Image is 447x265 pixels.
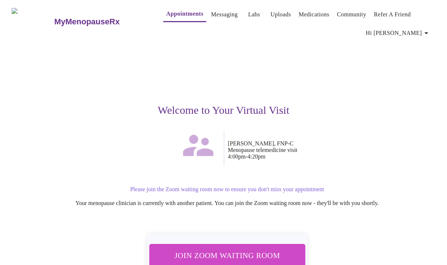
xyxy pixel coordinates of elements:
a: Labs [248,9,260,20]
span: Join Zoom Waiting Room [159,249,295,262]
button: Refer a Friend [371,7,414,22]
p: Your menopause clinician is currently with another patient. You can join the Zoom waiting room no... [19,200,435,206]
button: Labs [243,7,266,22]
a: Refer a Friend [374,9,411,20]
button: Hi [PERSON_NAME] [363,26,434,40]
button: Community [334,7,369,22]
h3: MyMenopauseRx [54,17,120,27]
button: Messaging [208,7,240,22]
a: Uploads [271,9,291,20]
button: Uploads [268,7,294,22]
a: Messaging [211,9,238,20]
p: Please join the Zoom waiting room now to ensure you don't miss your appointment [19,186,435,193]
img: MyMenopauseRx Logo [12,8,53,35]
span: Hi [PERSON_NAME] [366,28,431,38]
h3: Welcome to Your Virtual Visit [12,104,435,116]
a: Community [337,9,366,20]
a: MyMenopauseRx [53,9,149,35]
button: Appointments [163,7,206,22]
a: Medications [299,9,329,20]
button: Medications [296,7,332,22]
p: [PERSON_NAME], FNP-C Menopause telemedicine visit 4:00pm - 4:20pm [228,140,436,160]
a: Appointments [166,9,203,19]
